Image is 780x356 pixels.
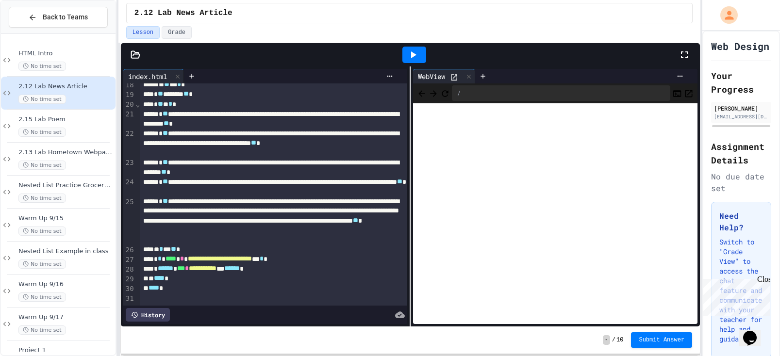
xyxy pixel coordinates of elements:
div: No due date set [711,171,771,194]
div: 20 [123,100,135,110]
span: Nested List Practice Grocery List [18,181,114,190]
div: 31 [123,294,135,304]
div: 28 [123,265,135,275]
span: No time set [18,227,66,236]
div: [PERSON_NAME] [714,104,768,113]
span: 2.13 Lab Hometown Webpage [18,148,114,157]
h2: Your Progress [711,69,771,96]
div: 29 [123,275,135,284]
span: Back [417,87,427,99]
span: - [603,335,610,345]
span: 10 [616,336,623,344]
span: 2.15 Lab Poem [18,115,114,124]
button: Console [672,87,682,99]
button: Back to Teams [9,7,108,28]
span: No time set [18,95,66,104]
div: 27 [123,255,135,265]
span: No time set [18,128,66,137]
span: Warm Up 9/16 [18,280,114,289]
iframe: Web Preview [413,103,697,324]
span: Fold line [135,100,140,108]
div: Chat with us now!Close [4,4,67,62]
div: WebView [413,69,475,83]
span: 2.12 Lab News Article [134,7,232,19]
span: Back to Teams [43,12,88,22]
div: / [452,85,670,101]
div: History [126,308,170,322]
span: No time set [18,194,66,203]
iframe: chat widget [699,275,770,316]
button: Lesson [126,26,160,39]
div: index.html [123,69,184,83]
button: Grade [162,26,192,39]
button: Submit Answer [631,332,692,348]
div: 24 [123,178,135,197]
span: No time set [18,292,66,302]
div: 25 [123,197,135,245]
span: Project 1 [18,346,114,355]
span: Forward [429,87,438,99]
div: index.html [123,71,172,81]
div: 23 [123,158,135,178]
div: 22 [123,129,135,158]
div: WebView [413,71,450,81]
div: 18 [123,81,135,90]
span: No time set [18,325,66,335]
span: Warm Up 9/15 [18,214,114,223]
span: No time set [18,62,66,71]
div: [EMAIL_ADDRESS][DOMAIN_NAME] [714,113,768,120]
span: HTML Intro [18,49,114,58]
span: 2.12 Lab News Article [18,82,114,91]
h2: Assignment Details [711,140,771,167]
span: Warm Up 9/17 [18,313,114,322]
h3: Need Help? [719,210,763,233]
h1: Web Design [711,39,769,53]
span: No time set [18,259,66,269]
p: Switch to "Grade View" to access the chat feature and communicate with your teacher for help and ... [719,237,763,344]
button: Refresh [440,87,450,99]
button: Open in new tab [684,87,694,99]
span: / [612,336,615,344]
div: 26 [123,245,135,255]
div: 19 [123,90,135,100]
div: My Account [710,4,740,26]
div: 30 [123,284,135,294]
span: Submit Answer [639,336,684,344]
iframe: chat widget [739,317,770,346]
div: 21 [123,110,135,129]
span: Nested List Example in class [18,247,114,256]
span: No time set [18,161,66,170]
